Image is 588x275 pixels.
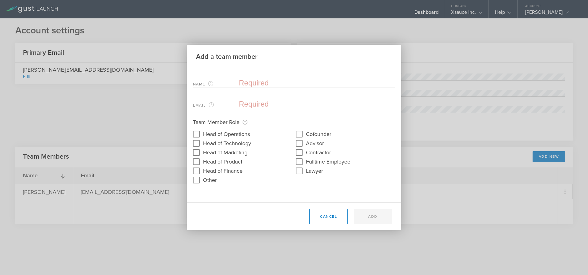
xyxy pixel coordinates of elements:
[193,102,239,109] label: Email
[203,129,250,138] label: Head of Operations
[239,100,392,109] input: Required
[306,157,350,166] label: Fulltime Employee
[203,138,251,147] label: Head of Technology
[239,78,395,88] input: Required
[203,175,217,184] label: Other
[557,246,588,275] iframe: Chat Widget
[203,166,243,175] label: Head of Finance
[309,209,348,224] button: Cancel
[193,118,395,126] p: Team Member Role
[193,81,239,88] label: Name
[306,148,331,156] label: Contractor
[196,52,258,61] h2: Add a team member
[203,148,247,156] label: Head of Marketing
[306,129,331,138] label: Cofounder
[203,157,242,166] label: Head of Product
[306,166,323,175] label: Lawyer
[306,138,324,147] label: Advisor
